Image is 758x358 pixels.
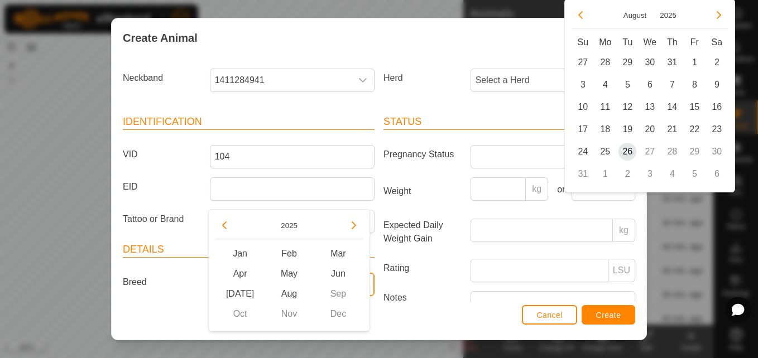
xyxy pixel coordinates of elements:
[596,120,614,138] span: 18
[641,98,659,116] span: 13
[596,76,614,94] span: 4
[118,145,205,164] label: VID
[265,264,314,284] span: May
[215,216,233,234] button: Previous Year
[663,76,681,94] span: 7
[661,118,683,141] td: 21
[383,114,635,130] header: Status
[572,118,594,141] td: 17
[208,209,370,331] div: Choose Date
[536,311,563,320] span: Cancel
[683,51,706,74] td: 1
[683,118,706,141] td: 22
[118,177,205,196] label: EID
[123,30,198,46] span: Create Animal
[594,141,616,163] td: 25
[594,51,616,74] td: 28
[619,9,651,22] button: Choose Month
[572,96,594,118] td: 10
[599,37,611,47] span: Mo
[123,242,375,258] header: Details
[706,118,728,141] td: 23
[596,311,621,320] span: Create
[379,291,466,354] label: Notes
[572,51,594,74] td: 27
[616,96,639,118] td: 12
[526,177,548,201] p-inputgroup-addon: kg
[661,74,683,96] td: 7
[618,143,636,161] span: 26
[685,98,703,116] span: 15
[379,145,466,164] label: Pregnancy Status
[471,69,612,91] span: Select a Herd
[641,120,659,138] span: 20
[616,118,639,141] td: 19
[572,74,594,96] td: 3
[708,120,726,138] span: 23
[706,163,728,185] td: 6
[379,177,466,205] label: Weight
[578,37,589,47] span: Su
[118,210,205,229] label: Tattoo or Brand
[683,163,706,185] td: 5
[215,264,265,284] span: Apr
[582,305,635,325] button: Create
[685,120,703,138] span: 22
[314,244,363,264] span: Mar
[613,219,635,242] p-inputgroup-addon: kg
[618,54,636,71] span: 29
[683,96,706,118] td: 15
[663,98,681,116] span: 14
[379,219,466,245] label: Expected Daily Weight Gain
[574,54,592,71] span: 27
[641,76,659,94] span: 6
[685,76,703,94] span: 8
[553,183,567,196] label: on
[379,259,466,278] label: Rating
[265,244,314,264] span: Feb
[572,141,594,163] td: 24
[616,163,639,185] td: 2
[616,141,639,163] td: 26
[594,74,616,96] td: 4
[265,284,314,304] span: Aug
[639,96,661,118] td: 13
[215,244,265,264] span: Jan
[345,216,363,234] button: Next Year
[706,96,728,118] td: 16
[618,120,636,138] span: 19
[708,54,726,71] span: 2
[655,9,681,22] button: Choose Year
[663,120,681,138] span: 21
[708,76,726,94] span: 9
[690,37,699,47] span: Fr
[596,98,614,116] span: 11
[608,259,635,282] p-inputgroup-addon: LSU
[639,163,661,185] td: 3
[708,98,726,116] span: 16
[379,69,466,88] label: Herd
[314,264,363,284] span: Jun
[683,74,706,96] td: 8
[685,54,703,71] span: 1
[622,37,632,47] span: Tu
[639,74,661,96] td: 6
[574,98,592,116] span: 10
[352,69,374,91] div: dropdown trigger
[618,98,636,116] span: 12
[639,51,661,74] td: 30
[639,118,661,141] td: 20
[276,219,302,232] button: Choose Year
[710,6,728,24] button: Next Month
[522,305,577,325] button: Cancel
[596,54,614,71] span: 28
[643,37,656,47] span: We
[667,37,678,47] span: Th
[596,143,614,161] span: 25
[616,51,639,74] td: 29
[639,141,661,163] td: 27
[574,120,592,138] span: 17
[118,69,205,88] label: Neckband
[572,6,589,24] button: Previous Month
[641,54,659,71] span: 30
